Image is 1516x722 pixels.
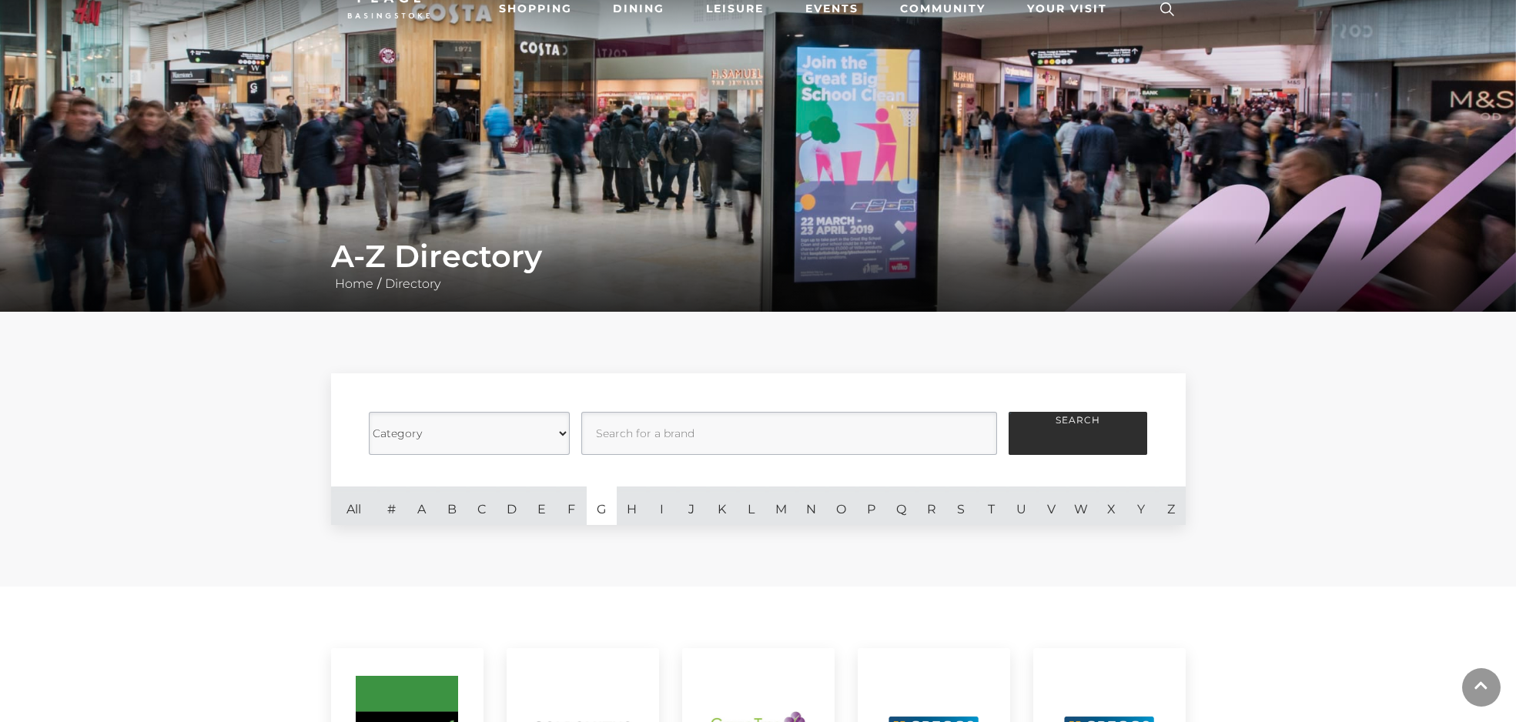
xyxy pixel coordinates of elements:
[1126,486,1156,525] a: Y
[587,486,617,525] a: G
[677,486,707,525] a: J
[331,276,377,291] a: Home
[1156,486,1186,525] a: Z
[437,486,467,525] a: B
[497,486,527,525] a: D
[1036,486,1066,525] a: V
[707,486,737,525] a: K
[331,486,377,525] a: All
[1006,486,1036,525] a: U
[527,486,557,525] a: E
[407,486,437,525] a: A
[647,486,677,525] a: I
[381,276,444,291] a: Directory
[886,486,916,525] a: Q
[581,412,997,455] input: Search for a brand
[796,486,826,525] a: N
[331,238,1186,275] h1: A-Z Directory
[1027,1,1107,17] span: Your Visit
[467,486,497,525] a: C
[737,486,767,525] a: L
[1066,486,1096,525] a: W
[916,486,946,525] a: R
[557,486,587,525] a: F
[976,486,1006,525] a: T
[826,486,856,525] a: O
[1096,486,1126,525] a: X
[856,486,886,525] a: P
[377,486,407,525] a: #
[766,486,796,525] a: M
[1009,412,1147,455] button: Search
[320,238,1197,293] div: /
[946,486,976,525] a: S
[617,486,647,525] a: H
